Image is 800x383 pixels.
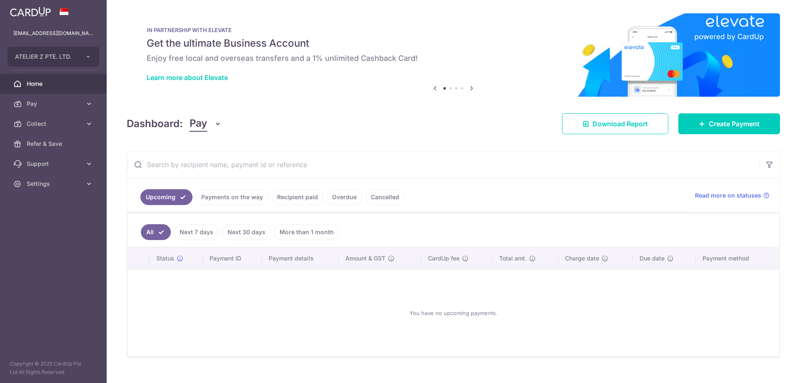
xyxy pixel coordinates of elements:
[678,113,780,134] a: Create Payment
[592,119,648,129] span: Download Report
[140,189,192,205] a: Upcoming
[15,53,77,61] span: ATELIER Z PTE. LTD.
[127,116,183,131] h4: Dashboard:
[562,113,668,134] a: Download Report
[27,100,82,108] span: Pay
[274,224,339,240] a: More than 1 month
[428,254,460,263] span: CardUp fee
[262,248,339,269] th: Payment details
[499,254,527,263] span: Total amt.
[27,180,82,188] span: Settings
[365,189,405,205] a: Cancelled
[27,140,82,148] span: Refer & Save
[222,224,271,240] a: Next 30 days
[127,13,780,97] img: Renovation banner
[640,254,665,263] span: Due date
[696,248,779,269] th: Payment method
[10,7,51,17] img: CardUp
[695,191,761,200] span: Read more on statuses
[147,73,228,82] a: Learn more about Elevate
[190,116,222,132] button: Pay
[27,80,82,88] span: Home
[147,53,760,63] h6: Enjoy free local and overseas transfers and a 1% unlimited Cashback Card!
[345,254,385,263] span: Amount & GST
[147,37,760,50] h5: Get the ultimate Business Account
[709,119,760,129] span: Create Payment
[156,254,174,263] span: Status
[7,47,99,67] button: ATELIER Z PTE. LTD.
[141,224,171,240] a: All
[127,151,760,178] input: Search by recipient name, payment id or reference
[272,189,323,205] a: Recipient paid
[147,27,760,33] p: IN PARTNERSHIP WITH ELEVATE
[174,224,219,240] a: Next 7 days
[190,116,207,132] span: Pay
[196,189,268,205] a: Payments on the way
[27,160,82,168] span: Support
[27,120,82,128] span: Collect
[695,191,770,200] a: Read more on statuses
[565,254,599,263] span: Charge date
[13,29,93,38] p: [EMAIL_ADDRESS][DOMAIN_NAME]
[327,189,362,205] a: Overdue
[203,248,262,269] th: Payment ID
[137,276,769,350] div: You have no upcoming payments.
